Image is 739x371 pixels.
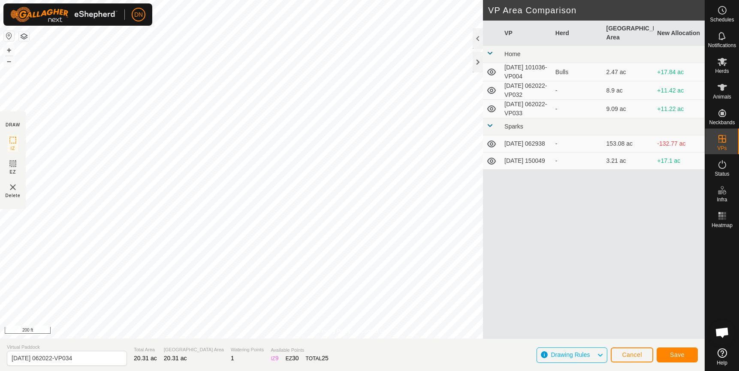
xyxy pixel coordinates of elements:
[654,81,705,100] td: +11.42 ac
[271,354,278,363] div: IZ
[322,355,329,362] span: 25
[231,346,264,353] span: Watering Points
[603,81,654,100] td: 8.9 ac
[710,17,734,22] span: Schedules
[715,69,729,74] span: Herds
[555,105,600,114] div: -
[164,355,187,362] span: 20.31 ac
[603,63,654,81] td: 2.47 ac
[708,43,736,48] span: Notifications
[717,360,727,365] span: Help
[231,355,234,362] span: 1
[4,45,14,55] button: +
[488,5,705,15] h2: VP Area Comparison
[292,355,299,362] span: 30
[6,192,21,199] span: Delete
[657,347,698,362] button: Save
[552,21,603,46] th: Herd
[501,135,552,153] td: [DATE] 062938
[134,10,143,19] span: DN
[555,139,600,148] div: -
[6,122,20,128] div: DRAW
[7,344,127,351] span: Virtual Paddock
[271,347,329,354] span: Available Points
[654,21,705,46] th: New Allocation
[654,135,705,153] td: -132.77 ac
[551,351,590,358] span: Drawing Rules
[19,31,29,42] button: Map Layers
[164,346,224,353] span: [GEOGRAPHIC_DATA] Area
[8,182,18,192] img: VP
[709,320,735,345] div: Open chat
[286,354,299,363] div: EZ
[654,63,705,81] td: +17.84 ac
[717,146,727,151] span: VPs
[275,355,279,362] span: 9
[709,120,735,125] span: Neckbands
[306,354,329,363] div: TOTAL
[555,156,600,165] div: -
[715,171,729,177] span: Status
[501,81,552,100] td: [DATE] 062022-VP032
[555,86,600,95] div: -
[501,100,552,118] td: [DATE] 062022-VP033
[603,100,654,118] td: 9.09 ac
[134,346,157,353] span: Total Area
[713,94,731,99] span: Animals
[603,21,654,46] th: [GEOGRAPHIC_DATA] Area
[501,153,552,170] td: [DATE] 150049
[555,68,600,77] div: Bulls
[504,51,520,57] span: Home
[712,223,733,228] span: Heatmap
[622,351,642,358] span: Cancel
[134,355,157,362] span: 20.31 ac
[603,153,654,170] td: 3.21 ac
[318,327,350,335] a: Privacy Policy
[611,347,653,362] button: Cancel
[501,21,552,46] th: VP
[4,56,14,66] button: –
[654,153,705,170] td: +17.1 ac
[501,63,552,81] td: [DATE] 101036-VP004
[11,145,15,152] span: IZ
[504,123,523,130] span: Sparks
[361,327,386,335] a: Contact Us
[10,169,16,175] span: EZ
[670,351,685,358] span: Save
[654,100,705,118] td: +11.22 ac
[10,7,118,22] img: Gallagher Logo
[717,197,727,202] span: Infra
[705,345,739,369] a: Help
[603,135,654,153] td: 153.08 ac
[4,31,14,41] button: Reset Map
